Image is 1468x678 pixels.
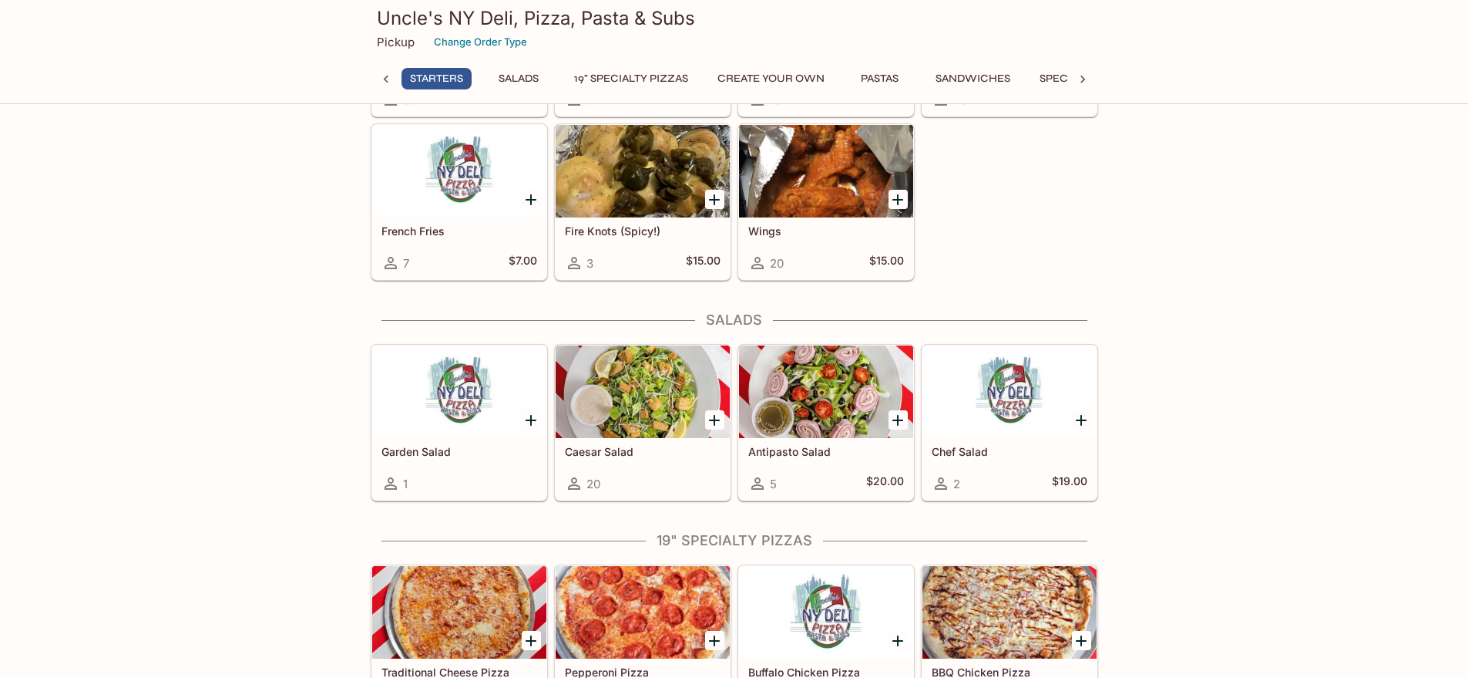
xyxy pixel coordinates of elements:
[403,477,408,491] span: 1
[403,256,409,271] span: 7
[748,445,904,458] h5: Antipasto Salad
[953,477,960,491] span: 2
[484,68,553,89] button: Salads
[770,477,777,491] span: 5
[739,566,913,659] div: Buffalo Chicken Pizza
[922,346,1097,438] div: Chef Salad
[705,190,724,209] button: Add Fire Knots (Spicy!)
[565,224,721,238] h5: Fire Knots (Spicy!)
[738,345,914,501] a: Antipasto Salad5$20.00
[709,68,833,89] button: Create Your Own
[555,124,731,280] a: Fire Knots (Spicy!)3$15.00
[556,566,730,659] div: Pepperoni Pizza
[738,124,914,280] a: Wings20$15.00
[372,346,546,438] div: Garden Salad
[889,410,908,430] button: Add Antipasto Salad
[869,254,904,272] h5: $15.00
[705,631,724,650] button: Add Pepperoni Pizza
[922,345,1097,501] a: Chef Salad2$19.00
[1072,410,1091,430] button: Add Chef Salad
[372,566,546,659] div: Traditional Cheese Pizza
[686,254,721,272] h5: $15.00
[739,346,913,438] div: Antipasto Salad
[556,346,730,438] div: Caesar Salad
[556,125,730,218] div: Fire Knots (Spicy!)
[565,445,721,458] h5: Caesar Salad
[1072,631,1091,650] button: Add BBQ Chicken Pizza
[927,68,1019,89] button: Sandwiches
[586,256,593,271] span: 3
[381,445,537,458] h5: Garden Salad
[770,256,784,271] span: 20
[522,190,541,209] button: Add French Fries
[555,345,731,501] a: Caesar Salad20
[866,474,904,493] h5: $20.00
[522,410,541,430] button: Add Garden Salad
[1031,68,1156,89] button: Specialty Hoagies
[932,445,1087,458] h5: Chef Salad
[889,190,908,209] button: Add Wings
[371,312,1098,329] h4: Salads
[371,532,1098,549] h4: 19" Specialty Pizzas
[566,68,697,89] button: 19" Specialty Pizzas
[922,566,1097,659] div: BBQ Chicken Pizza
[377,35,415,49] p: Pickup
[586,477,600,491] span: 20
[372,125,546,218] div: French Fries
[705,410,724,430] button: Add Caesar Salad
[739,125,913,218] div: Wings
[377,6,1092,30] h3: Uncle's NY Deli, Pizza, Pasta & Subs
[1052,474,1087,493] h5: $19.00
[427,30,534,54] button: Change Order Type
[371,124,547,280] a: French Fries7$7.00
[401,68,472,89] button: Starters
[509,254,537,272] h5: $7.00
[371,345,547,501] a: Garden Salad1
[845,68,915,89] button: Pastas
[381,224,537,238] h5: French Fries
[748,224,904,238] h5: Wings
[522,631,541,650] button: Add Traditional Cheese Pizza
[889,631,908,650] button: Add Buffalo Chicken Pizza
